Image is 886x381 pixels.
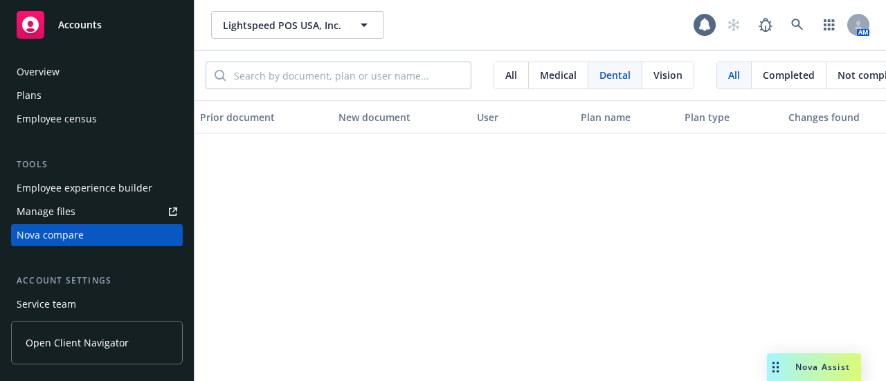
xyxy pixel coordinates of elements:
span: All [728,68,740,82]
a: Service team [11,293,183,315]
a: Accounts [11,6,183,44]
div: Plan type [685,110,777,124]
span: Lightspeed POS USA, Inc. [223,18,343,32]
div: New document [338,110,466,124]
button: Plan type [679,100,783,133]
svg: Search [215,70,226,81]
a: Manage files [11,201,183,223]
button: New document [333,100,471,133]
a: Report a Bug [752,11,779,39]
span: Open Client Navigator [26,335,129,350]
span: Vision [653,68,682,82]
input: Search by document, plan or user name... [226,62,471,89]
div: Employee census [17,108,97,130]
a: Start snowing [720,11,748,39]
div: Employee experience builder [17,177,152,199]
a: Switch app [815,11,843,39]
button: User [471,100,575,133]
a: Nova compare [11,224,183,246]
button: Nova Assist [767,353,861,381]
a: Search [784,11,811,39]
span: Nova Assist [795,361,850,373]
div: Manage files [17,201,75,223]
div: Overview [17,61,60,83]
a: Employee census [11,108,183,130]
div: Prior document [200,110,327,124]
span: Accounts [58,19,102,30]
div: Tools [11,158,183,171]
div: Plans [17,84,42,106]
a: Plans [11,84,183,106]
div: Changes found [788,110,881,124]
div: Drag to move [767,353,784,381]
span: Dental [599,68,631,82]
a: Overview [11,61,183,83]
div: Account settings [11,274,183,288]
span: Completed [763,68,815,82]
div: User [477,110,570,124]
span: Medical [540,68,577,82]
div: Service team [17,293,76,315]
button: Prior document [195,100,333,133]
a: Employee experience builder [11,177,183,199]
button: Plan name [575,100,679,133]
span: All [505,68,517,82]
button: Lightspeed POS USA, Inc. [211,11,384,39]
div: Plan name [581,110,673,124]
div: Nova compare [17,224,84,246]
